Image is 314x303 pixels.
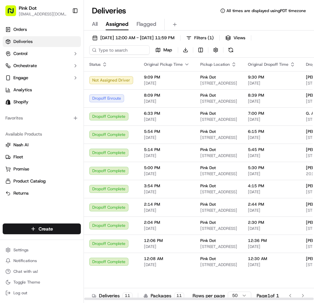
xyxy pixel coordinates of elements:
span: [DATE] [248,171,295,176]
input: Type to search [89,45,150,55]
span: [STREET_ADDRESS] [200,189,237,195]
span: [DATE] [248,244,295,249]
span: [DATE] [248,117,295,122]
span: [STREET_ADDRESS] [200,117,237,122]
span: Settings [13,247,29,253]
a: Promise [5,166,78,172]
span: Pink Dot [200,74,216,80]
span: All times are displayed using PDT timezone [226,8,306,13]
span: Filters [194,35,214,41]
span: [STREET_ADDRESS] [200,244,237,249]
span: 5:30 PM [248,165,295,170]
span: Toggle Theme [13,280,40,285]
span: 6:33 PM [144,111,190,116]
button: Promise [3,164,81,174]
button: Create [3,223,81,234]
span: [DATE] [144,171,190,176]
span: [STREET_ADDRESS] [200,226,237,231]
span: 12:06 PM [144,238,190,243]
span: Deliveries [13,39,33,45]
span: Pink Dot [200,111,216,116]
span: Views [233,35,245,41]
span: [DATE] [144,153,190,158]
span: Pink Dot [200,93,216,98]
span: Create [39,225,53,232]
span: Pickup Location [200,62,230,67]
span: 2:44 PM [248,202,295,207]
button: Engage [3,72,81,83]
div: Page 1 of 1 [257,292,279,299]
span: [DATE] [248,226,295,231]
h1: Deliveries [92,5,126,16]
img: Shopify logo [5,99,11,105]
button: Log out [3,288,81,298]
button: Pink Dot[EMAIL_ADDRESS][DOMAIN_NAME] [3,3,69,19]
span: [DATE] [248,262,295,267]
span: Product Catalog [13,178,46,184]
span: 9:09 PM [144,74,190,80]
button: Pink Dot [19,5,37,11]
span: [DATE] [248,135,295,140]
button: Fleet [3,152,81,162]
button: Toggle Theme [3,277,81,287]
span: [DATE] [144,135,190,140]
a: Deliveries [3,36,81,47]
span: 12:08 AM [144,256,190,261]
button: Chat with us! [3,267,81,276]
span: [DATE] [144,117,190,122]
a: Analytics [3,85,81,95]
span: ( 1 ) [208,35,214,41]
span: 9:30 PM [248,74,295,80]
span: Assigned [106,20,128,28]
span: All [92,20,98,28]
span: 8:09 PM [144,93,190,98]
span: Chat with us! [13,269,38,274]
span: [DATE] 12:00 AM - [DATE] 11:59 PM [100,35,174,41]
span: Analytics [13,87,32,93]
span: Pink Dot [200,256,216,261]
span: Pink Dot [200,238,216,243]
span: Pink Dot [200,183,216,189]
button: Control [3,48,81,59]
span: [STREET_ADDRESS] [200,99,237,104]
span: Flagged [137,20,156,28]
a: Orders [3,24,81,35]
div: Deliveries [92,292,133,299]
button: Filters(1) [183,33,217,43]
span: [STREET_ADDRESS] [200,135,237,140]
span: 7:00 PM [248,111,295,116]
span: Pink Dot [200,147,216,152]
span: Original Dropoff Time [248,62,289,67]
span: 12:36 PM [248,238,295,243]
span: 5:54 PM [144,129,190,134]
div: 11 [174,293,184,299]
span: Pink Dot [200,202,216,207]
span: Control [13,51,28,57]
button: Product Catalog [3,176,81,187]
span: Status [89,62,101,67]
button: Nash AI [3,140,81,150]
span: 3:54 PM [144,183,190,189]
div: Available Products [3,129,81,140]
span: Orders [13,27,27,33]
span: [DATE] [144,189,190,195]
a: Product Catalog [5,178,78,184]
a: Nash AI [5,142,78,148]
span: Original Pickup Time [144,62,183,67]
span: [DATE] [248,208,295,213]
span: [DATE] [144,208,190,213]
p: Rows per page [193,292,225,299]
button: [DATE] 12:00 AM - [DATE] 11:59 PM [89,33,177,43]
span: [DATE] [248,189,295,195]
span: Shopify [13,99,29,105]
span: Fleet [13,154,23,160]
div: 11 [122,293,133,299]
span: [DATE] [248,153,295,158]
button: Orchestrate [3,60,81,71]
span: Log out [13,290,27,296]
span: Nash AI [13,142,29,148]
span: [STREET_ADDRESS] [200,81,237,86]
span: Pink Dot [200,165,216,170]
span: [DATE] [144,81,190,86]
button: Refresh [226,45,235,55]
